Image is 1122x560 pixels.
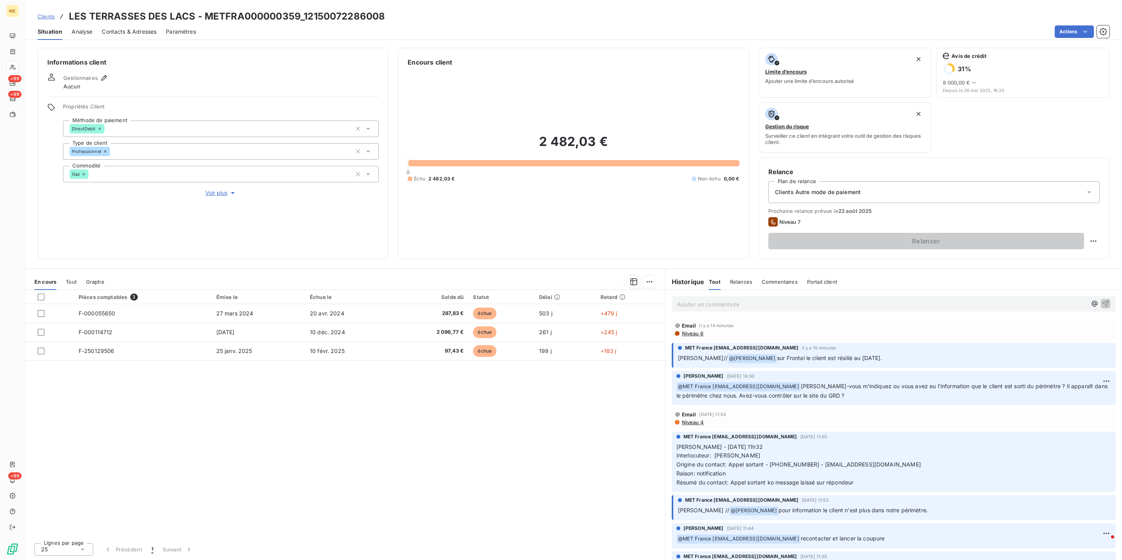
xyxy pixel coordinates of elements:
span: Email [682,411,696,418]
span: Tout [66,279,77,285]
span: 10 févr. 2025 [310,348,345,354]
span: +245 j [601,329,617,335]
span: Raison: notification [676,470,726,477]
span: Gestion du risque [765,123,809,130]
span: Limite d’encours [765,68,807,75]
h6: Relance [768,167,1100,176]
span: Commentaires [762,279,798,285]
h6: 31 % [958,65,971,73]
button: Relancer [768,233,1084,249]
iframe: Intercom live chat [1095,533,1114,552]
span: En cours [34,279,56,285]
span: Voir plus [205,189,237,197]
span: Gestionnaires [63,75,98,81]
div: Échue le [310,294,390,300]
span: Analyse [72,28,92,36]
span: [PERSON_NAME]-vous m'indiquez ou vous avez eu l'information que le client est sorti du périmètre ... [676,383,1109,399]
span: il y a 15 minutes [802,346,836,350]
span: [PERSON_NAME]// [678,355,728,361]
span: [DATE] 11:35 [800,554,827,559]
span: Aucun [63,83,80,90]
div: Délai [539,294,591,300]
div: Pièces comptables [79,294,207,301]
span: [PERSON_NAME] [683,525,724,532]
span: F-250129506 [79,348,115,354]
span: Situation [38,28,62,36]
span: F-000055650 [79,310,115,317]
span: 0,00 € [724,175,739,182]
span: +183 j [601,348,617,354]
input: Ajouter une valeur [110,148,116,155]
span: 97,43 € [399,347,464,355]
span: 0 [406,169,410,175]
button: Gestion du risqueSurveiller ce client en intégrant votre outil de gestion des risques client. [759,103,932,153]
h6: Historique [665,277,705,286]
span: 25 janv. 2025 [216,348,252,354]
span: Prochaine relance prévue le [768,208,1100,214]
span: [DATE] 14:30 [727,374,755,378]
span: échue [473,326,496,338]
span: Depuis le 26 mai 2025, 16:20 [943,88,1103,93]
button: Voir plus [63,189,379,197]
span: 2 096,77 € [399,328,464,336]
div: Statut [473,294,530,300]
span: 22 août 2025 [838,208,872,214]
span: pour information le client n'est plus dans notre périmètre. [779,507,928,513]
span: Graphe [86,279,104,285]
span: Portail client [807,279,837,285]
div: ME [6,5,19,17]
span: [DATE] 11:44 [727,526,754,531]
span: 2 482,03 € [428,175,455,182]
span: [PERSON_NAME] - [DATE] 11h32 [676,443,763,450]
span: MET France [EMAIL_ADDRESS][DOMAIN_NAME] [683,433,797,440]
span: +479 j [601,310,617,317]
span: @ [PERSON_NAME] [728,354,777,363]
span: [DATE] [216,329,235,335]
span: @ MET France [EMAIL_ADDRESS][DOMAIN_NAME] [677,535,800,544]
span: F-000114712 [79,329,113,335]
a: +99 [6,92,18,105]
span: sur Frontal le client est résilié au [DATE]. [777,355,882,361]
h3: LES TERRASSES DES LACS - METFRA000000359_12150072286008 [69,9,385,23]
button: Limite d’encoursAjouter une limite d’encours autorisé [759,48,932,98]
span: DirectDebit [72,126,96,131]
span: 199 j [539,348,552,354]
button: Suivant [158,541,198,558]
span: [DATE] 11:53 [802,498,829,502]
span: Tout [709,279,721,285]
h6: Encours client [408,58,452,67]
span: échue [473,308,496,319]
button: 1 [147,541,158,558]
h6: Informations client [47,58,379,67]
span: Niveau 4 [681,419,704,425]
span: MET France [EMAIL_ADDRESS][DOMAIN_NAME] [683,553,797,560]
span: Résumé du contact: Appel sortant ko message laissé sur répondeur [676,479,854,486]
a: +99 [6,77,18,89]
span: +99 [8,472,22,479]
span: 10 déc. 2024 [310,329,345,335]
a: Clients [38,13,55,20]
span: @ [PERSON_NAME] [730,506,778,515]
span: Niveau 6 [681,330,703,337]
div: Émise le [216,294,300,300]
span: Email [682,322,696,329]
span: [PERSON_NAME] // [678,507,729,513]
span: MET France [EMAIL_ADDRESS][DOMAIN_NAME] [685,344,799,351]
span: il y a 14 minutes [699,323,734,328]
span: 20 avr. 2024 [310,310,344,317]
span: 27 mars 2024 [216,310,254,317]
span: Ajouter une limite d’encours autorisé [765,78,854,84]
button: Précédent [99,541,147,558]
span: 1 [151,546,153,553]
span: Gaz [72,172,80,176]
span: 8 000,00 € [943,79,970,86]
span: 261 j [539,329,552,335]
img: Logo LeanPay [6,543,19,555]
input: Ajouter une valeur [104,125,111,132]
h2: 2 482,03 € [408,134,739,157]
span: Interlocuteur: [PERSON_NAME] [676,452,760,459]
div: Retard [601,294,660,300]
span: Professionnel [72,149,101,154]
span: [DATE] 11:55 [800,434,827,439]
